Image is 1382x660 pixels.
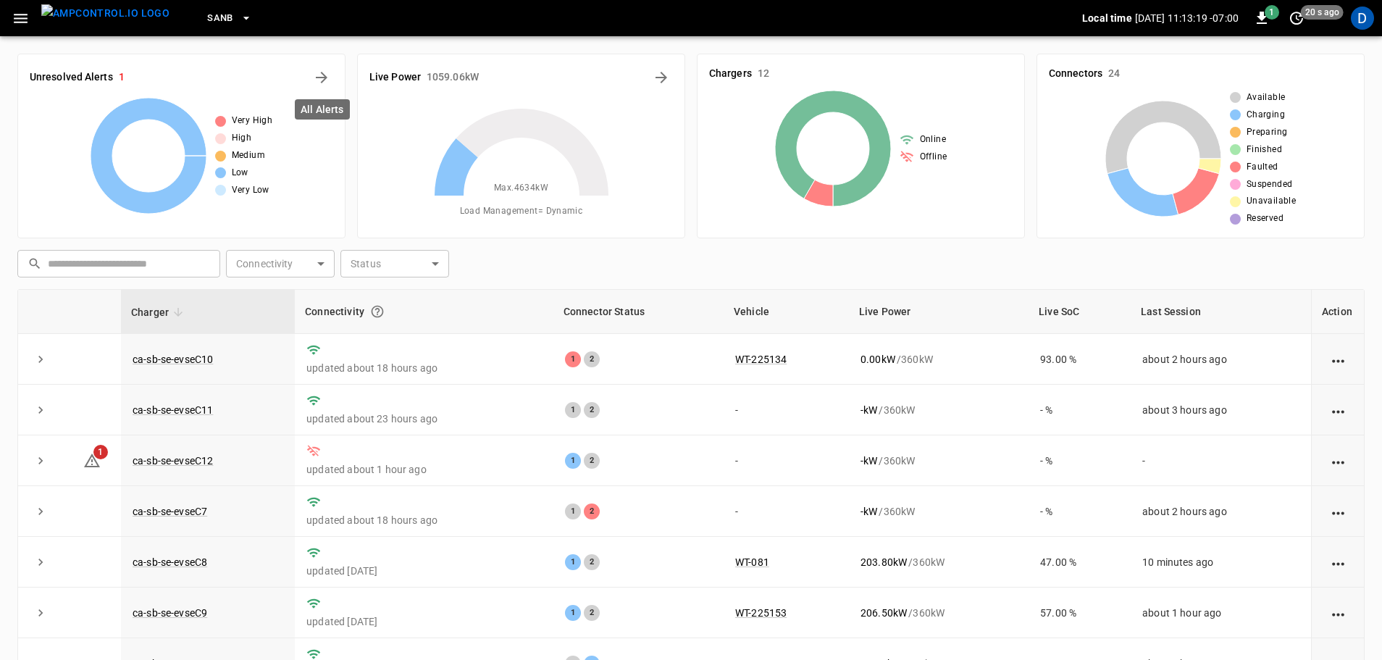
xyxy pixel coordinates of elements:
span: Very Low [232,183,269,198]
p: 0.00 kW [860,352,895,367]
button: Energy Overview [650,66,673,89]
span: Available [1247,91,1286,105]
p: - kW [860,454,877,468]
span: Faulted [1247,160,1278,175]
td: about 3 hours ago [1131,385,1311,435]
h6: Chargers [709,66,752,82]
a: ca-sb-se-evseC12 [133,455,213,467]
span: 20 s ago [1301,5,1344,20]
p: 203.80 kW [860,555,907,569]
a: ca-sb-se-evseC7 [133,506,207,517]
p: updated about 18 hours ago [306,513,542,527]
p: updated about 1 hour ago [306,462,542,477]
div: 1 [565,402,581,418]
div: / 360 kW [860,606,1017,620]
p: Local time [1082,11,1132,25]
th: Live Power [849,290,1029,334]
td: 93.00 % [1029,334,1131,385]
div: profile-icon [1351,7,1374,30]
span: Charging [1247,108,1285,122]
a: ca-sb-se-evseC11 [133,404,213,416]
button: expand row [30,501,51,522]
span: Offline [920,150,947,164]
td: about 1 hour ago [1131,588,1311,638]
span: Max. 4634 kW [494,181,548,196]
img: ampcontrol.io logo [41,4,169,22]
button: expand row [30,602,51,624]
div: Connectivity [305,298,543,325]
span: Unavailable [1247,194,1296,209]
h6: 1 [119,70,125,85]
button: expand row [30,450,51,472]
div: 2 [584,351,600,367]
span: Medium [232,149,265,163]
td: - [724,435,849,486]
div: action cell options [1329,504,1347,519]
div: 2 [584,504,600,519]
div: 1 [565,504,581,519]
div: 2 [584,453,600,469]
button: expand row [30,399,51,421]
span: High [232,131,252,146]
p: 206.50 kW [860,606,907,620]
a: WT-081 [735,556,769,568]
div: 1 [565,351,581,367]
td: - [1131,435,1311,486]
span: Load Management = Dynamic [460,204,583,219]
td: - % [1029,435,1131,486]
div: action cell options [1329,352,1347,367]
div: / 360 kW [860,504,1017,519]
span: Finished [1247,143,1282,157]
div: 2 [584,402,600,418]
td: 47.00 % [1029,537,1131,588]
span: SanB [207,10,233,27]
h6: Connectors [1049,66,1102,82]
span: Online [920,133,946,147]
h6: Live Power [369,70,421,85]
span: Reserved [1247,212,1283,226]
p: - kW [860,504,877,519]
button: All Alerts [310,66,333,89]
span: Charger [131,304,188,321]
div: 1 [565,605,581,621]
h6: 24 [1108,66,1120,82]
p: - kW [860,403,877,417]
h6: 12 [758,66,769,82]
h6: 1059.06 kW [427,70,479,85]
h6: Unresolved Alerts [30,70,113,85]
div: / 360 kW [860,352,1017,367]
td: 10 minutes ago [1131,537,1311,588]
span: 1 [93,445,108,459]
a: WT-225153 [735,607,787,619]
p: [DATE] 11:13:19 -07:00 [1135,11,1239,25]
td: about 2 hours ago [1131,486,1311,537]
p: updated about 23 hours ago [306,412,542,426]
span: Suspended [1247,177,1293,192]
p: updated [DATE] [306,614,542,629]
td: 57.00 % [1029,588,1131,638]
div: / 360 kW [860,403,1017,417]
a: WT-225134 [735,354,787,365]
button: expand row [30,551,51,573]
a: ca-sb-se-evseC8 [133,556,207,568]
td: - % [1029,486,1131,537]
a: ca-sb-se-evseC9 [133,607,207,619]
p: updated about 18 hours ago [306,361,542,375]
a: 1 [83,454,101,466]
div: 2 [584,554,600,570]
p: updated [DATE] [306,564,542,578]
div: 1 [565,554,581,570]
a: ca-sb-se-evseC10 [133,354,213,365]
th: Live SoC [1029,290,1131,334]
button: set refresh interval [1285,7,1308,30]
th: Last Session [1131,290,1311,334]
span: Preparing [1247,125,1288,140]
div: / 360 kW [860,555,1017,569]
span: 1 [1265,5,1279,20]
div: 2 [584,605,600,621]
td: about 2 hours ago [1131,334,1311,385]
button: SanB [201,4,258,33]
div: All Alerts [295,99,350,120]
div: 1 [565,453,581,469]
span: Low [232,166,248,180]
